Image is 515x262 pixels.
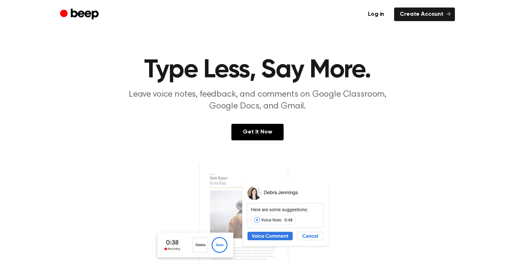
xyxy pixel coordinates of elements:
h1: Type Less, Say More. [74,57,441,83]
a: Beep [60,8,100,21]
a: Log in [362,8,390,21]
p: Leave voice notes, feedback, and comments on Google Classroom, Google Docs, and Gmail. [120,89,395,112]
a: Get It Now [231,124,283,140]
a: Create Account [394,8,455,21]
